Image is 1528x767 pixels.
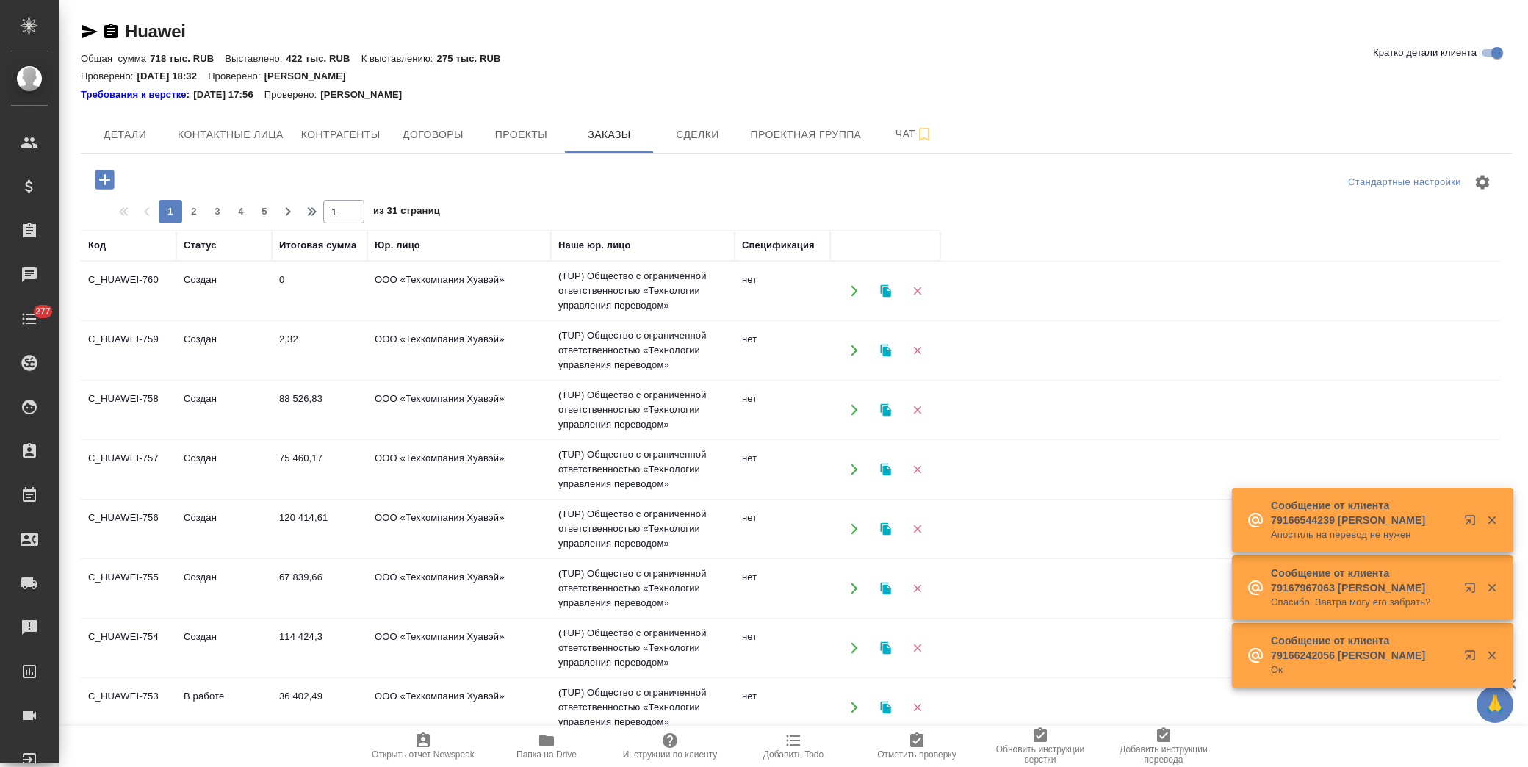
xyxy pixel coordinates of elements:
td: 0 [272,265,367,317]
td: 120 414,61 [272,503,367,555]
button: 3 [206,200,229,223]
td: 114 424,3 [272,622,367,674]
button: Закрыть [1477,514,1507,527]
button: Открыть в новой вкладке [1455,505,1491,541]
div: Итоговая сумма [279,238,356,253]
p: Проверено: [81,71,137,82]
span: Обновить инструкции верстки [987,744,1093,765]
td: нет [735,682,830,733]
a: Требования к верстке: [81,87,193,102]
p: Спасибо. Завтра могу его забрать? [1271,595,1455,610]
p: 275 тыс. RUB [437,53,512,64]
a: 277 [4,300,55,337]
div: Нажми, чтобы открыть папку с инструкцией [81,87,193,102]
button: Открыть [839,574,869,604]
td: нет [735,563,830,614]
button: Удалить [902,693,932,723]
td: нет [735,622,830,674]
button: Открыть [839,633,869,663]
td: C_HUAWEI-754 [81,622,176,674]
td: C_HUAWEI-753 [81,682,176,733]
p: Сообщение от клиента 79166544239 [PERSON_NAME] [1271,498,1455,527]
td: ООО «Техкомпания Хуавэй» [367,622,551,674]
td: (TUP) Общество с ограниченной ответственностью «Технологии управления переводом» [551,440,735,499]
div: split button [1344,171,1465,194]
button: Клонировать [871,395,901,425]
p: Выставлено: [225,53,286,64]
td: (TUP) Общество с ограниченной ответственностью «Технологии управления переводом» [551,678,735,737]
p: [DATE] 17:56 [193,87,264,102]
p: Проверено: [264,87,321,102]
button: Скопировать ссылку [102,23,120,40]
button: Клонировать [871,693,901,723]
button: Открыть [839,455,869,485]
td: 36 402,49 [272,682,367,733]
span: Проекты [486,126,556,144]
span: Заказы [574,126,644,144]
span: Чат [879,125,949,143]
button: Открыть [839,276,869,306]
span: 5 [253,204,276,219]
span: 4 [229,204,253,219]
button: Открыть в новой вкладке [1455,573,1491,608]
span: из 31 страниц [373,202,440,223]
a: Huawei [125,21,186,41]
td: 75 460,17 [272,444,367,495]
button: Удалить [902,633,932,663]
p: Сообщение от клиента 79166242056 [PERSON_NAME] [1271,633,1455,663]
td: C_HUAWEI-757 [81,444,176,495]
td: ООО «Техкомпания Хуавэй» [367,563,551,614]
button: Открыть в новой вкладке [1455,641,1491,676]
p: 718 тыс. RUB [150,53,225,64]
td: Создан [176,563,272,614]
span: Инструкции по клиенту [623,749,718,760]
td: Создан [176,265,272,317]
button: Открыть [839,693,869,723]
p: Общая сумма [81,53,150,64]
span: 3 [206,204,229,219]
div: Юр. лицо [375,238,420,253]
p: 422 тыс. RUB [286,53,361,64]
span: 2 [182,204,206,219]
td: ООО «Техкомпания Хуавэй» [367,384,551,436]
td: C_HUAWEI-758 [81,384,176,436]
button: Удалить [902,336,932,366]
td: Создан [176,444,272,495]
button: Клонировать [871,455,901,485]
td: ООО «Техкомпания Хуавэй» [367,682,551,733]
button: Инструкции по клиенту [608,726,732,767]
p: Апостиль на перевод не нужен [1271,527,1455,542]
td: C_HUAWEI-756 [81,503,176,555]
td: C_HUAWEI-759 [81,325,176,376]
span: Добавить инструкции перевода [1111,744,1217,765]
td: нет [735,444,830,495]
td: (TUP) Общество с ограниченной ответственностью «Технологии управления переводом» [551,559,735,618]
button: Скопировать ссылку для ЯМессенджера [81,23,98,40]
p: [PERSON_NAME] [264,71,357,82]
button: Открыть отчет Newspeak [361,726,485,767]
span: Отметить проверку [877,749,956,760]
span: Сделки [662,126,732,144]
button: Удалить [902,574,932,604]
td: ООО «Техкомпания Хуавэй» [367,265,551,317]
td: 88 526,83 [272,384,367,436]
td: (TUP) Общество с ограниченной ответственностью «Технологии управления переводом» [551,381,735,439]
button: Удалить [902,276,932,306]
td: нет [735,265,830,317]
td: 67 839,66 [272,563,367,614]
button: Открыть [839,336,869,366]
td: (TUP) Общество с ограниченной ответственностью «Технологии управления переводом» [551,262,735,320]
button: Клонировать [871,336,901,366]
div: Код [88,238,106,253]
td: 2,32 [272,325,367,376]
td: нет [735,325,830,376]
td: Создан [176,622,272,674]
span: Добавить Todo [763,749,824,760]
p: Сообщение от клиента 79167967063 [PERSON_NAME] [1271,566,1455,595]
button: 5 [253,200,276,223]
td: ООО «Техкомпания Хуавэй» [367,444,551,495]
div: Спецификация [742,238,815,253]
button: Клонировать [871,633,901,663]
span: Кратко детали клиента [1373,46,1477,60]
td: Создан [176,325,272,376]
